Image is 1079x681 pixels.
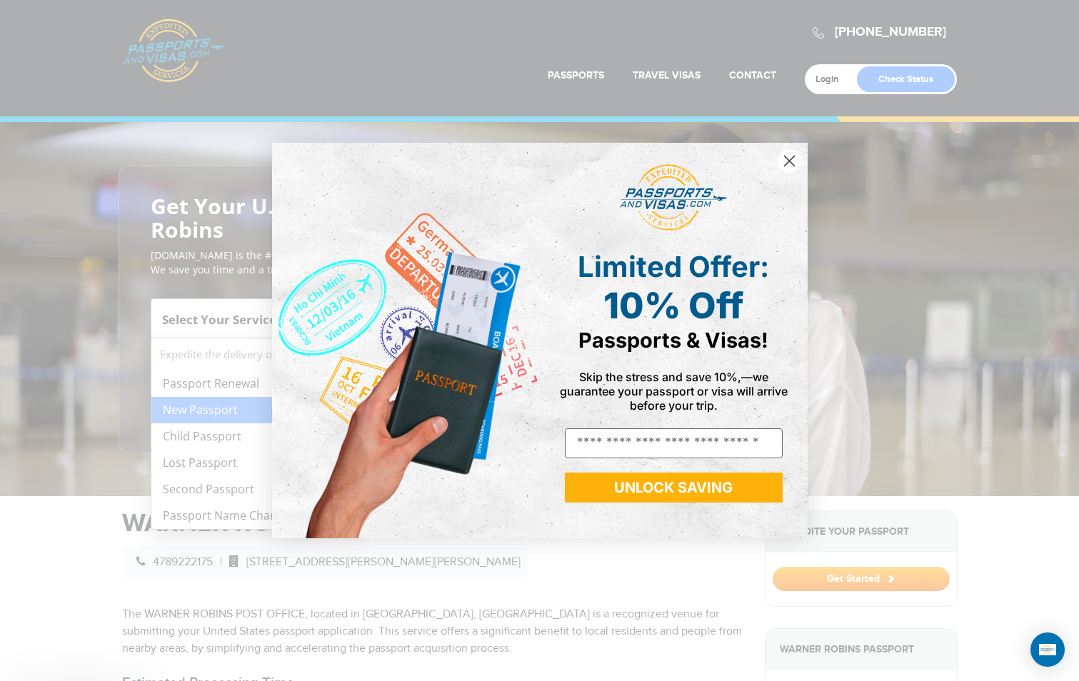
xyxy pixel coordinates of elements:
span: Skip the stress and save 10%,—we guarantee your passport or visa will arrive before your trip. [560,370,788,413]
div: Open Intercom Messenger [1030,632,1065,667]
span: Passports & Visas! [578,328,768,353]
span: Limited Offer: [578,249,769,284]
button: UNLOCK SAVING [565,473,783,503]
span: 10% Off [603,284,743,327]
img: de9cda0d-0715-46ca-9a25-073762a91ba7.png [272,143,540,538]
button: Close dialog [777,148,802,173]
img: passports and visas [620,164,727,231]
